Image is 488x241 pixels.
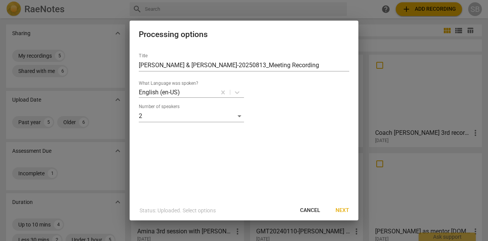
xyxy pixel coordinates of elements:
[329,204,355,217] button: Next
[140,207,216,215] p: Status: Uploaded. Select options
[139,53,148,58] label: Title
[139,30,349,39] h2: Processing options
[139,104,180,109] label: Number of speakers
[294,204,326,217] button: Cancel
[139,110,244,122] div: 2
[139,81,198,86] label: What Language was spoken?
[335,207,349,214] span: Next
[139,88,180,97] p: English (en-US)
[300,207,320,214] span: Cancel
